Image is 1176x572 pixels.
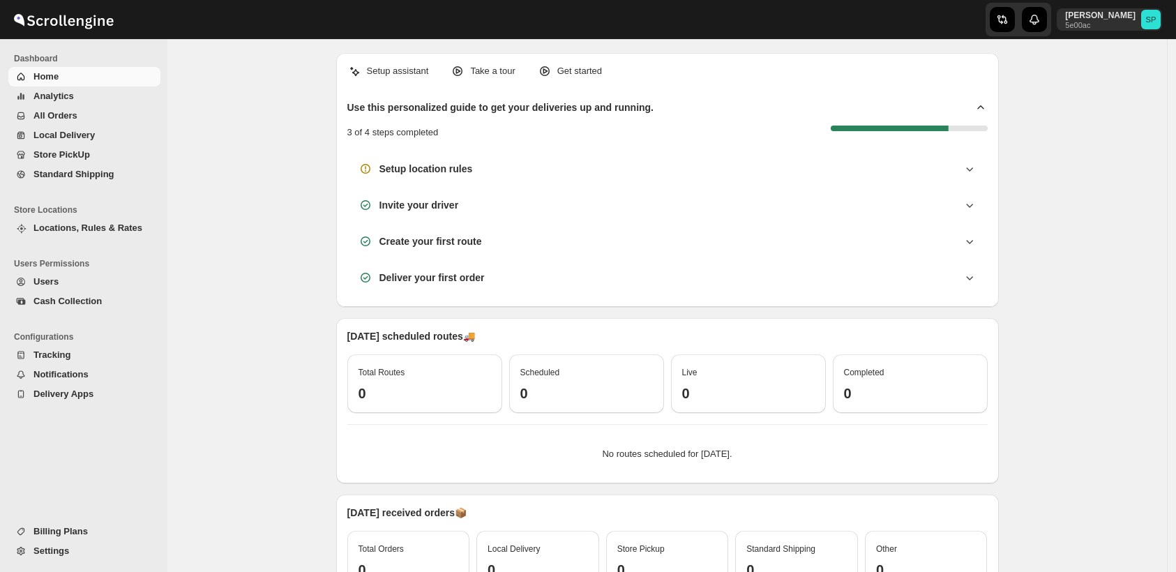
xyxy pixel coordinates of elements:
p: [DATE] received orders 📦 [347,506,988,520]
span: Locations, Rules & Rates [33,223,142,233]
span: All Orders [33,110,77,121]
button: Tracking [8,345,160,365]
span: Local Delivery [33,130,95,140]
span: Standard Shipping [746,544,815,554]
h3: 0 [682,385,815,402]
span: Total Orders [359,544,404,554]
h3: Deliver your first order [379,271,485,285]
span: Store Locations [14,204,160,216]
p: 5e00ac [1065,21,1136,29]
span: Scheduled [520,368,560,377]
p: Get started [557,64,602,78]
span: Completed [844,368,884,377]
h3: 0 [359,385,491,402]
h3: 0 [520,385,653,402]
button: Notifications [8,365,160,384]
span: Configurations [14,331,160,343]
span: Sulakshana Pundle [1141,10,1161,29]
span: Store Pickup [617,544,665,554]
p: 3 of 4 steps completed [347,126,439,140]
span: Other [876,544,897,554]
button: Settings [8,541,160,561]
p: Take a tour [470,64,515,78]
button: User menu [1057,8,1162,31]
button: Users [8,272,160,292]
span: Cash Collection [33,296,102,306]
span: Live [682,368,698,377]
p: [PERSON_NAME] [1065,10,1136,21]
span: Notifications [33,369,89,379]
span: Dashboard [14,53,160,64]
h3: 0 [844,385,977,402]
span: Store PickUp [33,149,90,160]
button: Home [8,67,160,86]
span: Delivery Apps [33,389,93,399]
span: Settings [33,545,69,556]
button: Cash Collection [8,292,160,311]
span: Local Delivery [488,544,540,554]
p: [DATE] scheduled routes 🚚 [347,329,988,343]
button: Locations, Rules & Rates [8,218,160,238]
text: SP [1146,15,1156,24]
span: Standard Shipping [33,169,114,179]
p: Setup assistant [367,64,429,78]
button: All Orders [8,106,160,126]
span: Billing Plans [33,526,88,536]
span: Total Routes [359,368,405,377]
h3: Setup location rules [379,162,473,176]
p: No routes scheduled for [DATE]. [359,447,977,461]
button: Delivery Apps [8,384,160,404]
h3: Invite your driver [379,198,459,212]
button: Analytics [8,86,160,106]
span: Users Permissions [14,258,160,269]
h2: Use this personalized guide to get your deliveries up and running. [347,100,654,114]
img: ScrollEngine [11,2,116,37]
button: Billing Plans [8,522,160,541]
h3: Create your first route [379,234,482,248]
span: Tracking [33,349,70,360]
span: Users [33,276,59,287]
span: Home [33,71,59,82]
span: Analytics [33,91,74,101]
